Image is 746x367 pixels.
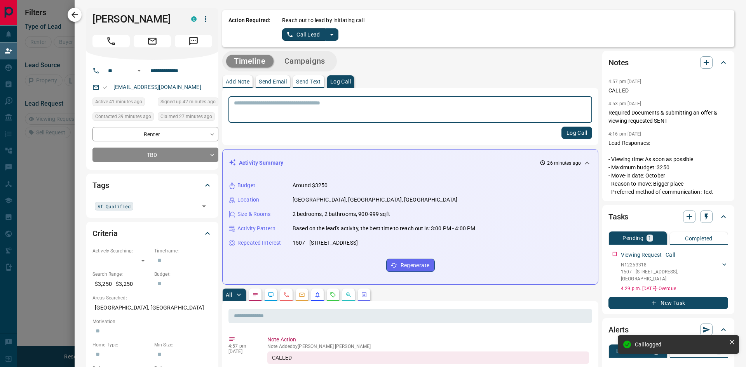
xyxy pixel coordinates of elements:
p: Location [237,196,259,204]
p: All [226,292,232,297]
svg: Opportunities [345,292,352,298]
div: Activity Summary26 minutes ago [229,156,592,170]
p: [GEOGRAPHIC_DATA], [GEOGRAPHIC_DATA], [GEOGRAPHIC_DATA] [293,196,457,204]
p: Action Required: [228,16,270,41]
div: TBD [92,148,218,162]
div: Notes [608,53,728,72]
p: 4:53 pm [DATE] [608,101,641,106]
p: Pending [622,235,643,241]
p: Activity Summary [239,159,283,167]
div: Call logged [635,341,726,348]
h2: Tags [92,179,109,191]
p: Viewing Request - Call [621,251,675,259]
button: Open [199,201,209,212]
div: N122533181507 - [STREET_ADDRESS],[GEOGRAPHIC_DATA] [621,260,728,284]
svg: Email Valid [103,85,108,90]
div: Tasks [608,207,728,226]
button: Log Call [561,127,592,139]
p: 4:29 p.m. [DATE] - Overdue [621,285,728,292]
p: 4:16 pm [DATE] [608,131,641,137]
p: Activity Pattern [237,224,275,233]
p: N12253318 [621,261,720,268]
button: Campaigns [277,55,333,68]
p: Budget: [154,271,212,278]
p: CALLED [608,87,728,95]
span: Active 41 minutes ago [95,98,142,106]
p: Budget [237,181,255,190]
p: 1507 - [STREET_ADDRESS] , [GEOGRAPHIC_DATA] [621,268,720,282]
p: Lead Responses: - Viewing time: As soon as possible - Maximum budget: 3250 - Move-in date: Octobe... [608,139,728,196]
button: Call Lead [282,28,325,41]
svg: Notes [252,292,258,298]
p: [GEOGRAPHIC_DATA], [GEOGRAPHIC_DATA] [92,301,212,314]
div: Sun Aug 17 2025 [158,112,218,123]
p: Reach out to lead by initiating call [282,16,364,24]
svg: Agent Actions [361,292,367,298]
svg: Lead Browsing Activity [268,292,274,298]
span: Signed up 42 minutes ago [160,98,216,106]
p: Note Added by [PERSON_NAME] [PERSON_NAME] [267,344,589,349]
p: Timeframe: [154,247,212,254]
button: Timeline [226,55,274,68]
p: Send Text [296,79,321,84]
p: 4:57 pm [228,343,256,349]
button: Regenerate [386,259,435,272]
a: [EMAIL_ADDRESS][DOMAIN_NAME] [113,84,201,90]
button: Open [134,66,144,75]
h2: Criteria [92,227,118,240]
p: Min Size: [154,341,212,348]
svg: Emails [299,292,305,298]
p: Add Note [226,79,249,84]
span: Email [134,35,171,47]
svg: Calls [283,292,289,298]
div: Sun Aug 17 2025 [92,112,154,123]
p: Repeated Interest [237,239,281,247]
span: Message [175,35,212,47]
span: Claimed 27 minutes ago [160,113,212,120]
h2: Notes [608,56,629,69]
p: Send Email [259,79,287,84]
div: Sun Aug 17 2025 [92,97,154,108]
p: 26 minutes ago [547,160,581,167]
p: Search Range: [92,271,150,278]
div: Alerts [608,320,728,339]
p: Size & Rooms [237,210,271,218]
span: Call [92,35,130,47]
p: [DATE] [228,349,256,354]
p: Motivation: [92,318,212,325]
p: Completed [685,236,713,241]
div: split button [282,28,338,41]
button: New Task [608,297,728,309]
p: Areas Searched: [92,294,212,301]
h1: [PERSON_NAME] [92,13,180,25]
svg: Requests [330,292,336,298]
p: 2 bedrooms, 2 bathrooms, 900-999 sqft [293,210,390,218]
div: condos.ca [191,16,197,22]
div: CALLED [267,351,589,364]
svg: Listing Alerts [314,292,321,298]
p: Log Call [330,79,351,84]
p: $3,250 - $3,250 [92,278,150,290]
p: 4:57 pm [DATE] [608,79,641,84]
span: AI Qualified [98,202,131,210]
div: Sun Aug 17 2025 [158,97,218,108]
div: Renter [92,127,218,141]
p: Required Documents & submitting an offer & viewing requested SENT [608,109,728,125]
p: Note Action [267,336,589,344]
p: 1507 - [STREET_ADDRESS] [293,239,358,247]
h2: Alerts [608,324,629,336]
h2: Tasks [608,210,628,223]
p: Actively Searching: [92,247,150,254]
p: 1 [648,235,651,241]
div: Criteria [92,224,212,243]
div: Tags [92,176,212,195]
p: Around $3250 [293,181,328,190]
p: Home Type: [92,341,150,348]
span: Contacted 39 minutes ago [95,113,151,120]
p: Based on the lead's activity, the best time to reach out is: 3:00 PM - 4:00 PM [293,224,475,233]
